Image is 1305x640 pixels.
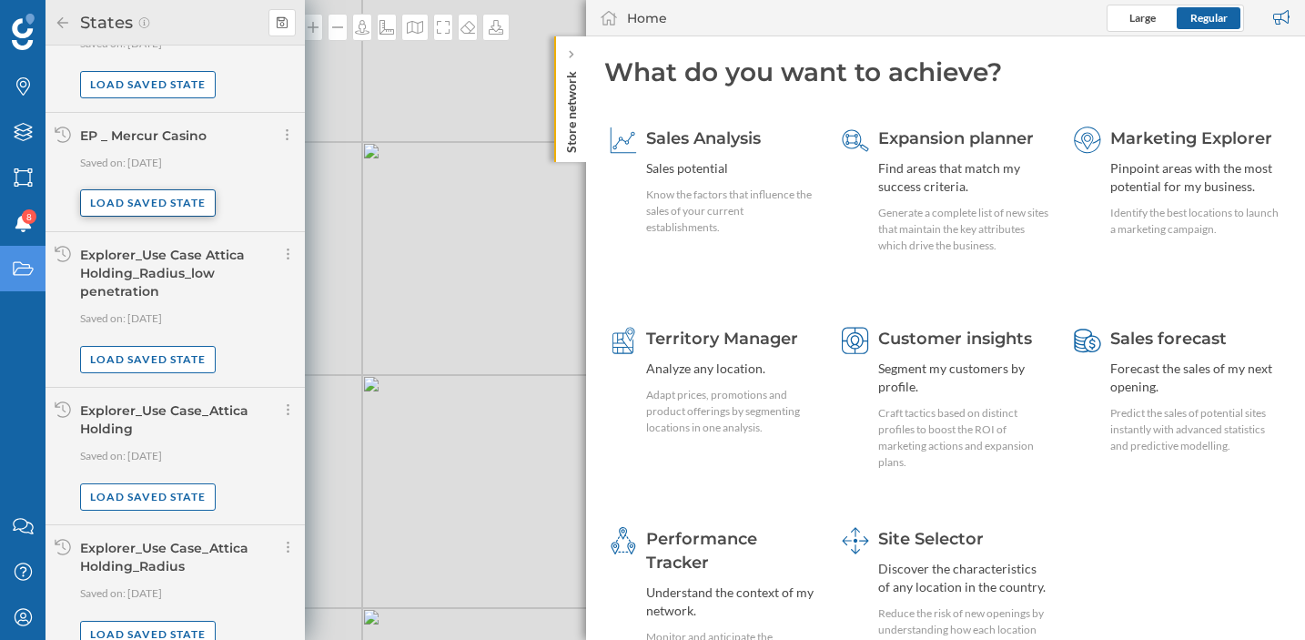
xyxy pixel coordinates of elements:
[610,127,637,154] img: sales-explainer.svg
[1110,360,1281,396] div: Forecast the sales of my next opening.
[878,205,1049,254] div: Generate a complete list of new sites that maintain the key attributes which drive the business.
[646,387,817,436] div: Adapt prices, promotions and product offerings by segmenting locations in one analysis.
[80,310,296,328] p: Saved on: [DATE]
[646,529,757,573] span: Performance Tracker
[1129,11,1156,25] span: Large
[842,527,869,554] img: dashboards-manager.svg
[878,128,1034,148] span: Expansion planner
[646,584,817,620] div: Understand the context of my network.
[38,13,104,29] span: Support
[646,187,817,236] div: Know the factors that influence the sales of your current establishments.
[604,55,1287,89] div: What do you want to achieve?
[878,159,1049,196] div: Find areas that match my success criteria.
[627,9,667,27] div: Home
[646,329,798,349] span: Territory Manager
[80,584,296,603] p: Saved on: [DATE]
[1110,405,1281,454] div: Predict the sales of potential sites instantly with advanced statistics and predictive modelling.
[1074,327,1101,354] img: sales-forecast.svg
[878,560,1049,596] div: Discover the characteristics of any location in the country.
[1110,128,1272,148] span: Marketing Explorer
[842,327,869,354] img: customer-intelligence.svg
[646,360,817,378] div: Analyze any location.
[12,14,35,50] img: Geoblink Logo
[71,8,137,37] h2: States
[26,208,32,226] span: 8
[80,447,296,465] p: Saved on: [DATE]
[1110,159,1281,196] div: Pinpoint areas with the most potential for my business.
[878,405,1049,471] div: Craft tactics based on distinct profiles to boost the ROI of marketing actions and expansion plans.
[80,154,296,172] p: Saved on: [DATE]
[1190,11,1228,25] span: Regular
[80,402,248,437] div: Explorer_Use Case_Attica Holding
[80,127,207,144] div: EP _ Mercur Casino
[878,529,984,549] span: Site Selector
[610,327,637,354] img: territory-manager.svg
[646,159,817,178] div: Sales potential
[878,360,1049,396] div: Segment my customers by profile.
[646,128,761,148] span: Sales Analysis
[1110,205,1281,238] div: Identify the best locations to launch a marketing campaign.
[80,247,245,300] div: Explorer_Use Case Attica Holding_Radius_low penetration
[1074,127,1101,154] img: explorer.svg
[1110,329,1227,349] span: Sales forecast
[610,527,637,554] img: monitoring-360.svg
[562,64,581,153] p: Store network
[80,540,248,574] div: Explorer_Use Case_Attica Holding_Radius
[878,329,1032,349] span: Customer insights
[842,127,869,154] img: search-areas.svg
